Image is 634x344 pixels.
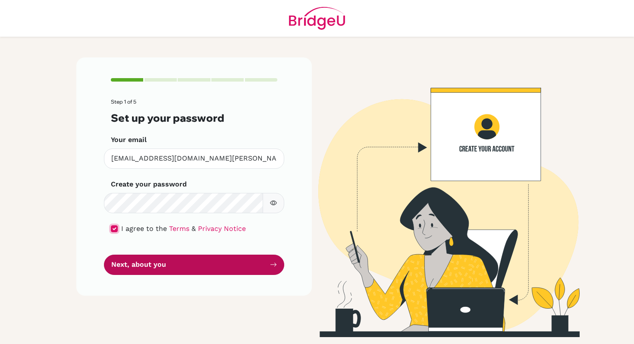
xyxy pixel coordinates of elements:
[111,135,147,145] label: Your email
[191,224,196,233] span: &
[104,148,284,169] input: Insert your email*
[169,224,189,233] a: Terms
[111,179,187,189] label: Create your password
[198,224,246,233] a: Privacy Notice
[104,255,284,275] button: Next, about you
[121,224,167,233] span: I agree to the
[111,112,277,124] h3: Set up your password
[111,98,136,105] span: Step 1 of 5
